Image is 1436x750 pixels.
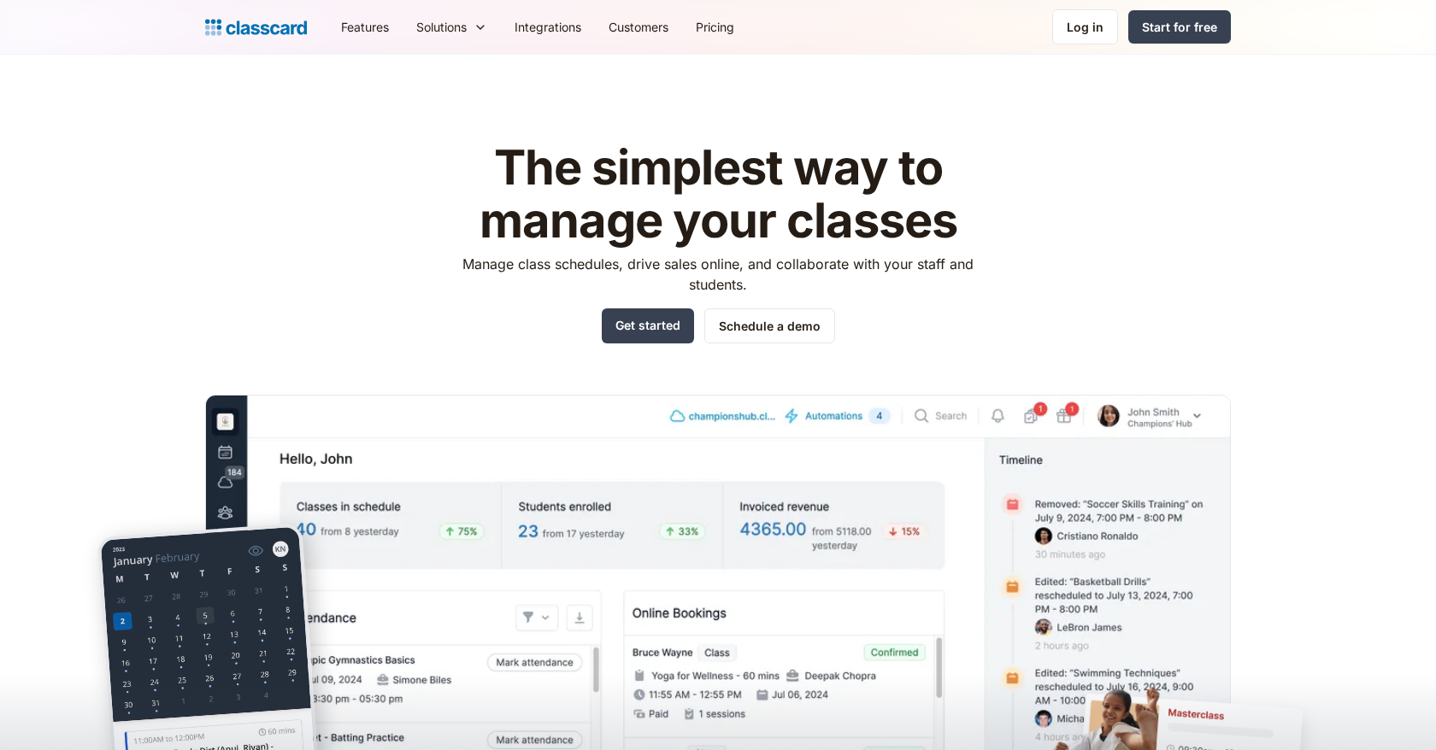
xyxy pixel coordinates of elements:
a: Start for free [1128,10,1231,44]
a: Pricing [682,8,748,46]
p: Manage class schedules, drive sales online, and collaborate with your staff and students. [447,254,990,295]
a: Customers [595,8,682,46]
div: Solutions [416,18,467,36]
a: Integrations [501,8,595,46]
div: Log in [1067,18,1103,36]
a: home [205,15,307,39]
div: Solutions [403,8,501,46]
h1: The simplest way to manage your classes [447,142,990,247]
a: Log in [1052,9,1118,44]
a: Schedule a demo [704,308,835,343]
a: Features [327,8,403,46]
div: Start for free [1142,18,1217,36]
a: Get started [602,308,694,343]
